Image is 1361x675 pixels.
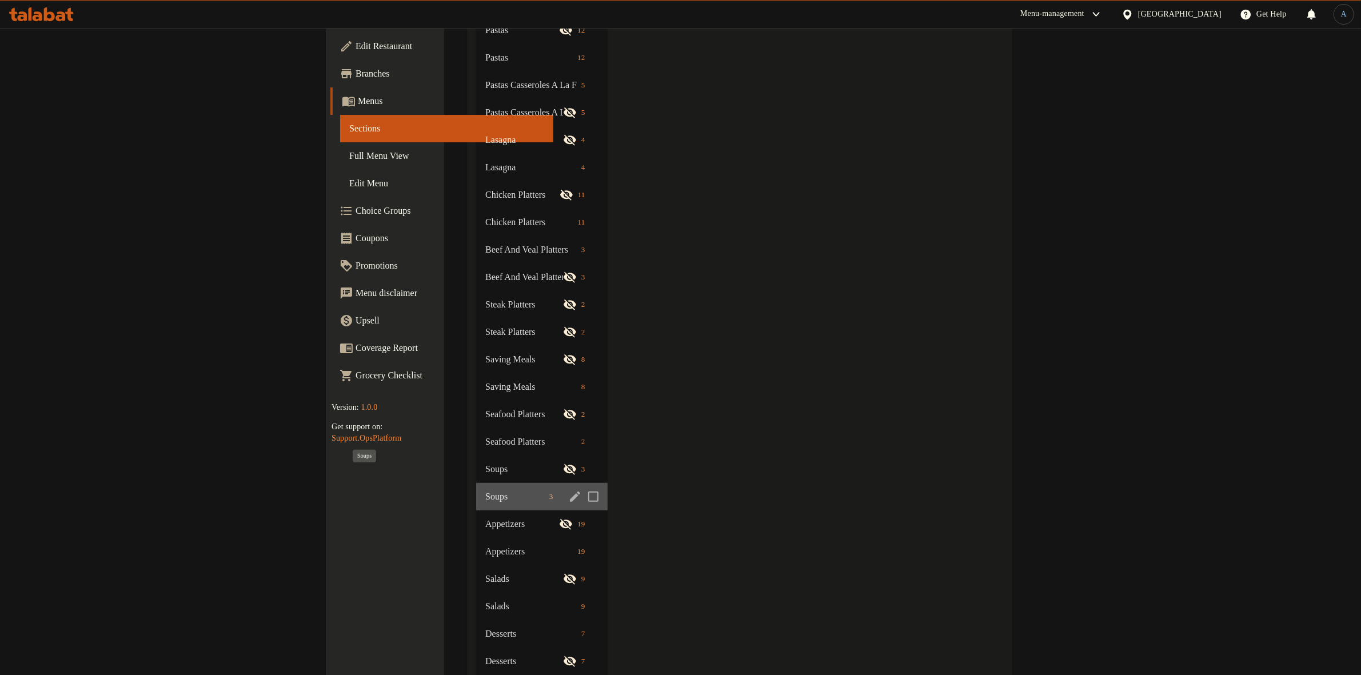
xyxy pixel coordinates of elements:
span: Edit Restaurant [356,39,544,53]
span: Saving Meals [485,380,577,394]
span: Appetizers [485,517,559,531]
a: Branches [330,60,553,87]
span: Steak Platters [485,325,563,339]
div: items [577,627,590,641]
svg: Inactive section [563,133,577,147]
svg: Inactive section [563,270,577,284]
svg: Inactive section [559,517,573,531]
a: Coupons [330,225,553,252]
svg: Inactive section [563,572,577,586]
span: Lasagna [485,133,563,147]
svg: Inactive section [559,23,573,37]
span: 5 [577,80,590,91]
span: Promotions [356,259,544,273]
a: Coverage Report [330,334,553,362]
div: items [577,380,590,394]
span: 12 [573,53,589,63]
span: 3 [545,492,558,502]
div: Seafood Platters2 [476,401,608,428]
span: 2 [577,437,590,448]
span: 12 [573,25,589,36]
div: Desserts [485,654,563,668]
span: 11 [573,217,590,228]
div: Soups [485,462,563,476]
div: Pastas Casseroles A La Forno5 [476,71,608,99]
span: 3 [577,464,590,475]
span: Edit Menu [349,177,544,190]
a: Grocery Checklist [330,362,553,389]
span: Full Menu View [349,149,544,163]
div: items [577,298,590,311]
a: Menus [330,87,553,115]
span: Pastas [485,23,559,37]
span: 8 [577,354,590,365]
svg: Inactive section [563,325,577,339]
span: Pastas [485,51,573,65]
div: Steak Platters [485,298,563,311]
span: 4 [577,135,590,146]
div: items [577,78,590,92]
span: 4 [577,162,590,173]
span: 11 [573,190,590,201]
span: Upsell [356,314,544,327]
span: Seafood Platters [485,408,563,421]
div: Lasagna4 [476,154,608,181]
div: items [573,517,589,531]
div: items [573,545,589,558]
svg: Inactive section [563,106,577,119]
span: 9 [577,601,590,612]
div: Pastas12 [476,44,608,71]
div: Beef And Veal Platters3 [476,236,608,263]
span: 2 [577,299,590,310]
a: Promotions [330,252,553,279]
span: 19 [573,546,589,557]
div: Pastas Casseroles A La Forno [485,78,577,92]
svg: Inactive section [560,188,573,202]
span: Branches [356,67,544,81]
svg: Inactive section [563,353,577,366]
span: Grocery Checklist [356,369,544,382]
div: Chicken Platters [485,188,560,202]
div: items [577,435,590,449]
div: items [577,600,590,613]
a: Support.OpsPlatform [332,434,401,442]
div: Pastas12 [476,17,608,44]
div: items [577,161,590,174]
svg: Inactive section [563,298,577,311]
div: Beef And Veal Platters3 [476,263,608,291]
span: Appetizers [485,545,573,558]
a: Sections [340,115,553,142]
div: Appetizers19 [476,538,608,565]
div: Salads9 [476,593,608,620]
svg: Inactive section [563,408,577,421]
div: Appetizers19 [476,510,608,538]
span: Get support on: [332,422,382,431]
div: Chicken Platters11 [476,181,608,209]
span: Salads [485,600,577,613]
div: Soups3 [476,456,608,483]
a: Choice Groups [330,197,553,225]
span: 2 [577,327,590,338]
span: 19 [573,519,589,530]
span: 7 [577,656,590,667]
div: Steak Platters2 [476,318,608,346]
span: Beef And Veal Platters [485,243,577,257]
span: Beef And Veal Platters [485,270,563,284]
div: Saving Meals8 [476,373,608,401]
div: items [577,106,590,119]
span: Chicken Platters [485,215,573,229]
div: Desserts7 [476,620,608,648]
div: items [573,188,590,202]
div: Salads9 [476,565,608,593]
span: Lasagna [485,161,577,174]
